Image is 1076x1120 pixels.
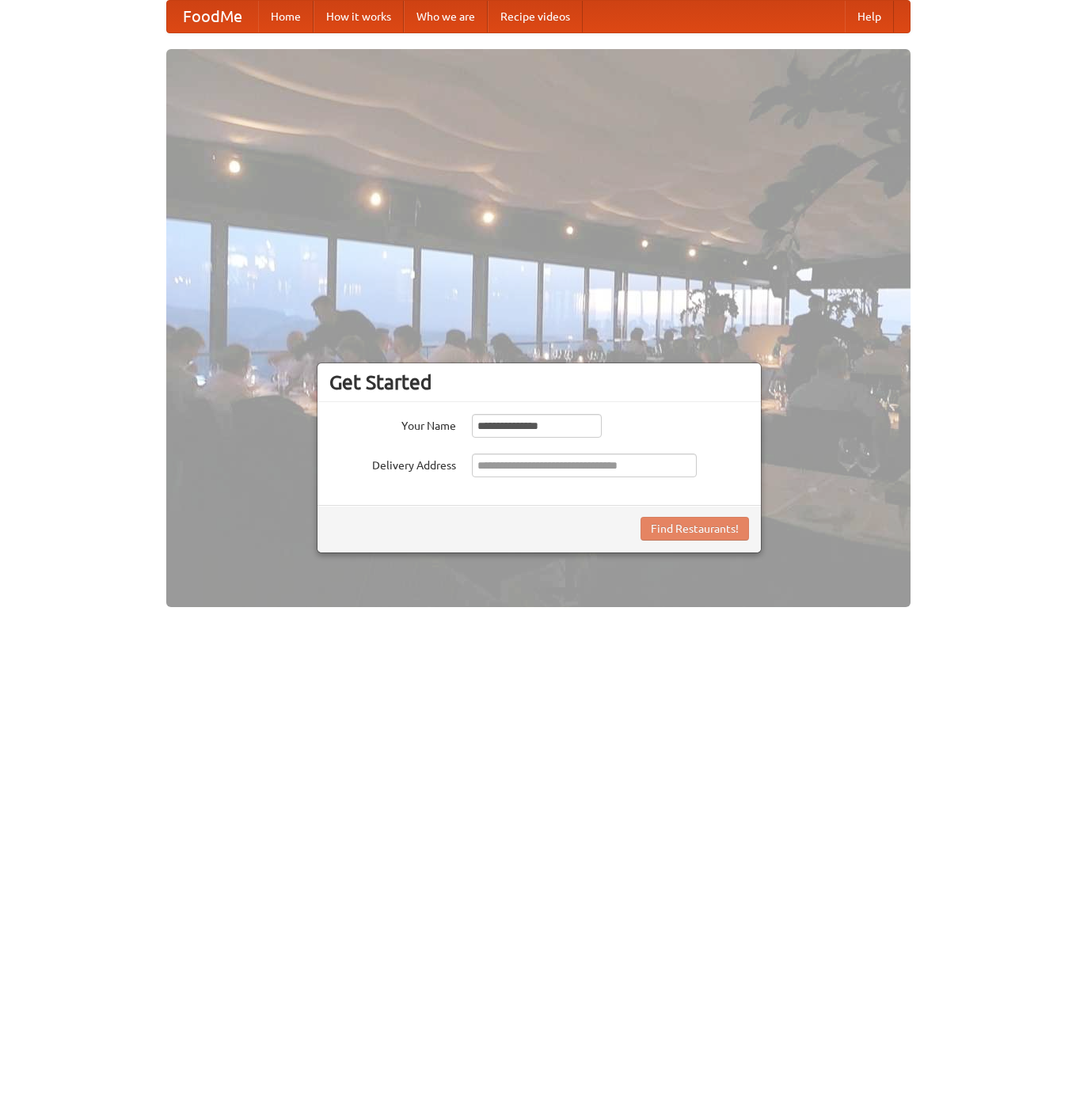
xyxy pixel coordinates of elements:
[314,1,404,32] a: How it works
[258,1,314,32] a: Home
[329,370,749,394] h3: Get Started
[329,454,456,473] label: Delivery Address
[167,1,258,32] a: FoodMe
[845,1,894,32] a: Help
[488,1,583,32] a: Recipe videos
[641,517,749,541] button: Find Restaurants!
[329,414,456,434] label: Your Name
[404,1,488,32] a: Who we are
